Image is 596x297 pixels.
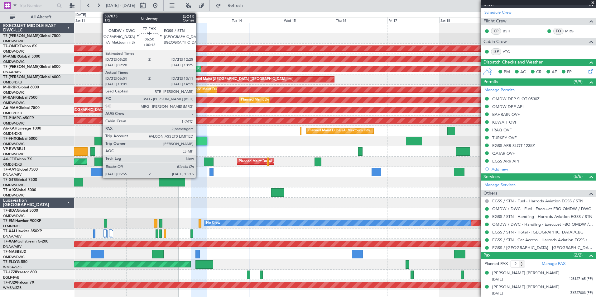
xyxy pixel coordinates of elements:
a: A6-EFIFalcon 7X [3,158,32,161]
span: T7-AIX [3,188,15,192]
a: OMDW/DWC [3,39,25,44]
a: M-RAFIGlobal 7500 [3,96,37,100]
button: All Aircraft [7,12,68,22]
div: CP [491,28,501,35]
span: (2/2) [574,252,583,258]
a: Manage Permits [484,87,515,93]
a: T7-EMIHawker 900XP [3,219,41,223]
a: OMDW/DWC [3,183,25,187]
a: OMDB/DXB [3,162,22,167]
a: OMDW/DWC [3,49,25,54]
div: Mon 13 [178,17,230,23]
span: All Aircraft [16,15,66,19]
a: T7-FHXGlobal 5000 [3,137,37,141]
a: OMDB/DXB [3,111,22,115]
span: M-RAFI [3,96,16,100]
a: T7-XAMGulfstream G-200 [3,240,48,243]
div: Add new [492,167,593,172]
a: T7-ONEXFalcon 8X [3,45,37,48]
span: T7-XAL [3,229,16,233]
span: [DATE] [492,277,503,282]
span: Z6727003 (PP) [570,290,593,296]
span: PM [504,69,510,75]
a: OMDB/DXB [3,80,22,85]
a: DNAA/ABV [3,172,22,177]
a: Schedule Crew [484,10,512,16]
span: FP [567,69,572,75]
div: Sat 18 [439,17,491,23]
a: EGSS / STN - Car Access - Harrods Aviation EGSS / STN [492,237,593,243]
span: T7-PJ29 [3,281,17,285]
span: M-AMBR [3,55,19,59]
span: Services [483,173,500,181]
span: Permits [483,78,498,86]
a: OMDW/DWC [3,152,25,157]
a: T7-P1MPG-650ER [3,116,34,120]
span: T7-ONEX [3,45,20,48]
a: T7-[PERSON_NAME]Global 7500 [3,34,60,38]
a: T7-[PERSON_NAME]Global 6000 [3,75,60,79]
a: WMSA/SZB [3,265,22,270]
span: T7-ELLY [3,260,17,264]
span: T7-NAS [3,250,17,254]
div: KUWAIT OVF [492,120,517,125]
div: Sun 12 [126,17,178,23]
span: [DATE] - [DATE] [106,3,135,8]
div: Tue 14 [231,17,283,23]
a: ATC [503,49,517,54]
input: Trip Number [19,1,55,10]
div: Planned Maint Dubai (Al Maktoum Intl) [308,126,370,135]
a: OMDW/DWC [3,90,25,95]
a: EGSS / STN - Handling - Harrods Aviation EGSS / STN [492,214,592,219]
span: A6-EFI [3,158,15,161]
div: OMDW DEP API [492,104,524,109]
a: OMDW/DWC [3,142,25,146]
a: BSH [503,28,517,34]
a: OMDW / DWC - Fuel - ExecuJet FBO OMDW / DWC [492,206,591,211]
span: Refresh [222,3,248,8]
div: [PERSON_NAME] [PERSON_NAME] [492,270,560,276]
div: Planned Maint Dubai (Al Maktoum Intl) [239,157,300,166]
a: T7-[PERSON_NAME]Global 6000 [3,65,60,69]
div: Planned Maint [GEOGRAPHIC_DATA] ([GEOGRAPHIC_DATA] Intl) [189,75,293,84]
div: FO [553,28,564,35]
a: Manage PAX [542,261,565,267]
a: M-AMBRGlobal 5000 [3,55,40,59]
a: Manage Services [484,182,516,188]
span: T7-AAY [3,168,17,172]
span: T7-EMI [3,219,15,223]
span: (6/6) [574,173,583,180]
span: AF [552,69,557,75]
div: Planned Maint Dubai (Al Maktoum Intl) [197,64,259,74]
a: EGSS / STN - Fuel - Harrods Aviation EGSS / STN [492,198,583,204]
a: T7-AIXGlobal 5000 [3,188,36,192]
a: EGSS / [GEOGRAPHIC_DATA] - [GEOGRAPHIC_DATA] [GEOGRAPHIC_DATA] EGGW / [GEOGRAPHIC_DATA] [492,245,593,250]
a: EGLF/FAB [3,275,19,280]
div: EGSS ARR SLOT 1235Z [492,143,535,148]
label: Planned PAX [484,261,508,267]
a: MRG [565,28,579,34]
a: T7-BDAGlobal 5000 [3,209,38,213]
span: T7-[PERSON_NAME] [3,75,39,79]
span: Flight Crew [483,18,507,25]
span: [DATE] [492,291,503,296]
a: DNAA/ABV [3,244,22,249]
a: OMDB/DXB [3,131,22,136]
span: T7-XAM [3,240,17,243]
div: [DATE] [75,12,86,18]
span: Dispatch Checks and Weather [483,59,543,66]
span: A6-MAH [3,106,18,110]
a: OMDW/DWC [3,193,25,198]
span: T7-P1MP [3,116,19,120]
div: Fri 17 [387,17,439,23]
button: Refresh [213,1,250,11]
div: Thu 16 [335,17,387,23]
a: OMDW/DWC [3,59,25,64]
div: Planned Maint Dubai (Al Maktoum Intl) [189,85,250,94]
a: T7-PJ29Falcon 7X [3,281,34,285]
span: T7-GTS [3,178,16,182]
div: [PERSON_NAME] [PERSON_NAME] [492,284,560,290]
a: OMDW / DWC - Handling - ExecuJet FBO OMDW / DWC [492,222,593,227]
span: T7-LZZI [3,271,16,274]
span: VP-BVV [3,147,17,151]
